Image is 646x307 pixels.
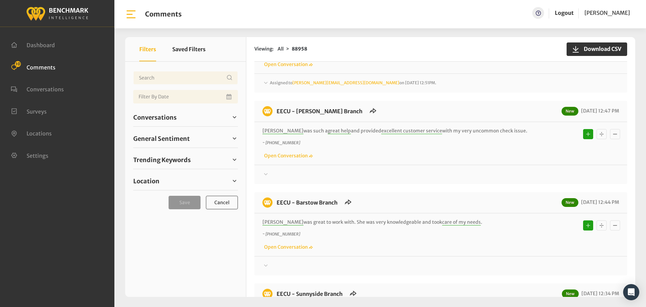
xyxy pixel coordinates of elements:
[172,37,206,61] button: Saved Filters
[262,106,273,116] img: benchmark
[273,289,347,299] h6: EECU - Sunnyside Branch
[262,232,300,237] i: ~ [PHONE_NUMBER]
[139,37,156,61] button: Filters
[11,108,47,114] a: Surveys
[580,290,619,297] span: [DATE] 12:34 PM
[262,140,300,145] i: ~ [PHONE_NUMBER]
[562,198,578,207] span: New
[262,61,313,67] a: Open Conversation
[133,155,238,165] a: Trending Keywords
[562,289,579,298] span: New
[278,46,284,52] span: All
[292,80,399,85] a: [PERSON_NAME][EMAIL_ADDRESS][DOMAIN_NAME]
[11,85,64,92] a: Conversations
[26,5,88,22] img: benchmark
[262,127,530,134] p: was such a and provided with my very uncommon check issue.
[584,9,630,16] span: [PERSON_NAME]
[292,46,307,52] strong: 88958
[579,199,619,205] span: [DATE] 12:44 PM
[133,133,238,144] a: General Sentiment
[133,113,177,122] span: Conversations
[133,134,190,143] span: General Sentiment
[225,90,234,103] button: Open Calendar
[133,177,159,186] span: Location
[27,130,52,137] span: Locations
[442,219,481,225] span: care of my needs
[580,45,621,53] span: Download CSV
[133,176,238,186] a: Location
[562,107,578,116] span: New
[555,7,574,19] a: Logout
[11,129,52,136] a: Locations
[262,289,273,299] img: benchmark
[145,10,182,18] h1: Comments
[328,128,351,134] span: great help
[262,219,303,225] span: [PERSON_NAME]
[277,290,343,297] a: EECU - Sunnyside Branch
[125,8,137,20] img: bar
[567,42,627,56] button: Download CSV
[133,112,238,122] a: Conversations
[273,197,342,208] h6: EECU - Barstow Branch
[262,79,619,87] div: Assigned to[PERSON_NAME][EMAIL_ADDRESS][DOMAIN_NAME]on [DATE] 12:51PM.
[262,244,313,250] a: Open Conversation
[277,108,362,115] a: EECU - [PERSON_NAME] Branch
[133,71,238,85] input: Username
[11,63,56,70] a: Comments 10
[555,9,574,16] a: Logout
[27,64,56,70] span: Comments
[262,219,530,226] p: was great to work with. She was very knowledgeable and took .
[133,90,238,103] input: Date range input field
[277,199,337,206] a: EECU - Barstow Branch
[206,196,238,209] button: Cancel
[133,155,191,164] span: Trending Keywords
[27,86,64,93] span: Conversations
[581,127,622,141] div: Basic example
[579,108,619,114] span: [DATE] 12:47 PM
[11,152,48,158] a: Settings
[262,197,273,208] img: benchmark
[15,61,21,67] span: 10
[623,284,639,300] div: Open Intercom Messenger
[270,80,436,85] span: Assigned to on [DATE] 12:51PM.
[27,42,55,49] span: Dashboard
[11,41,55,48] a: Dashboard
[262,153,313,159] a: Open Conversation
[262,128,303,134] span: [PERSON_NAME]
[584,7,630,19] a: [PERSON_NAME]
[27,108,47,115] span: Surveys
[381,128,442,134] span: excellent customer service
[581,219,622,232] div: Basic example
[27,152,48,159] span: Settings
[273,106,366,116] h6: EECU - Armstrong Branch
[254,45,274,53] span: Viewing:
